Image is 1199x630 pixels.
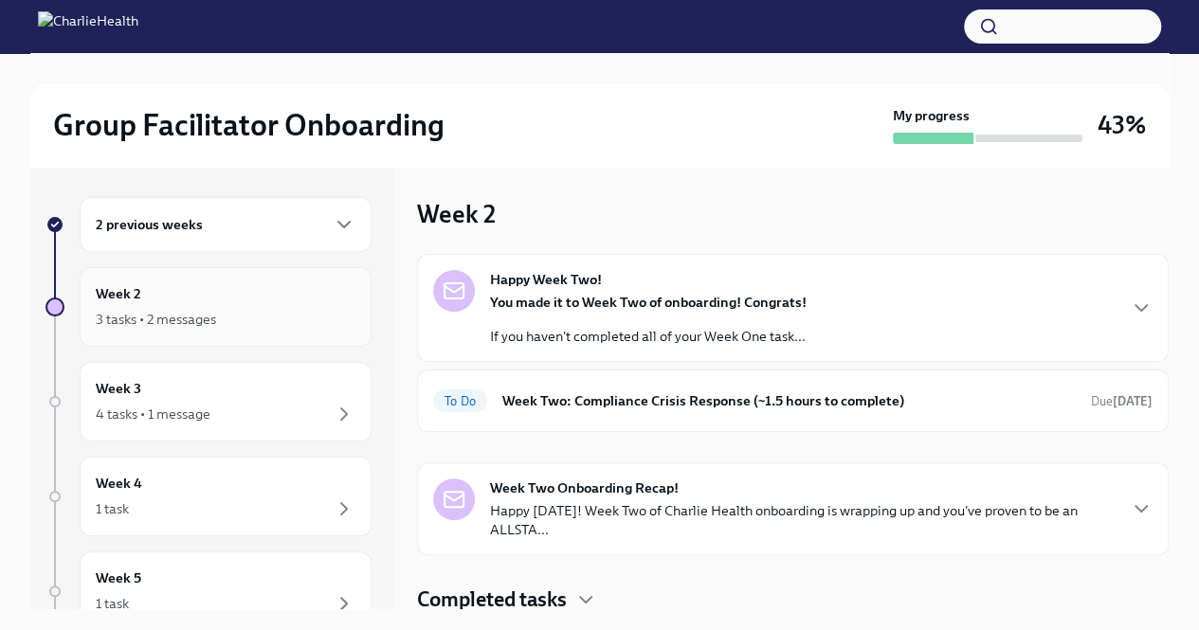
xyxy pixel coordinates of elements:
[1113,394,1153,408] strong: [DATE]
[490,294,807,311] strong: You made it to Week Two of onboarding! Congrats!
[96,594,129,613] div: 1 task
[490,270,602,289] strong: Happy Week Two!
[96,499,129,518] div: 1 task
[417,585,1169,614] div: Completed tasks
[1091,394,1153,408] span: Due
[490,501,1115,539] p: Happy [DATE]! Week Two of Charlie Health onboarding is wrapping up and you've proven to be an ALL...
[433,394,487,408] span: To Do
[96,310,216,329] div: 3 tasks • 2 messages
[433,386,1153,416] a: To DoWeek Two: Compliance Crisis Response (~1.5 hours to complete)Due[DATE]
[490,478,679,497] strong: Week Two Onboarding Recap!
[893,106,970,125] strong: My progress
[45,267,372,347] a: Week 23 tasks • 2 messages
[1098,108,1146,142] h3: 43%
[417,585,567,614] h4: Completed tasks
[45,362,372,441] a: Week 34 tasks • 1 message
[96,567,141,588] h6: Week 5
[96,473,142,494] h6: Week 4
[38,11,138,42] img: CharlieHealth
[80,197,372,252] div: 2 previous weeks
[96,378,141,399] h6: Week 3
[417,197,496,231] h3: Week 2
[1091,392,1153,410] span: August 25th, 2025 09:00
[96,405,210,423] div: 4 tasks • 1 message
[45,457,372,536] a: Week 41 task
[53,106,445,144] h2: Group Facilitator Onboarding
[502,390,1076,411] h6: Week Two: Compliance Crisis Response (~1.5 hours to complete)
[96,283,141,304] h6: Week 2
[96,214,203,235] h6: 2 previous weeks
[490,327,807,346] p: If you haven't completed all of your Week One task...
